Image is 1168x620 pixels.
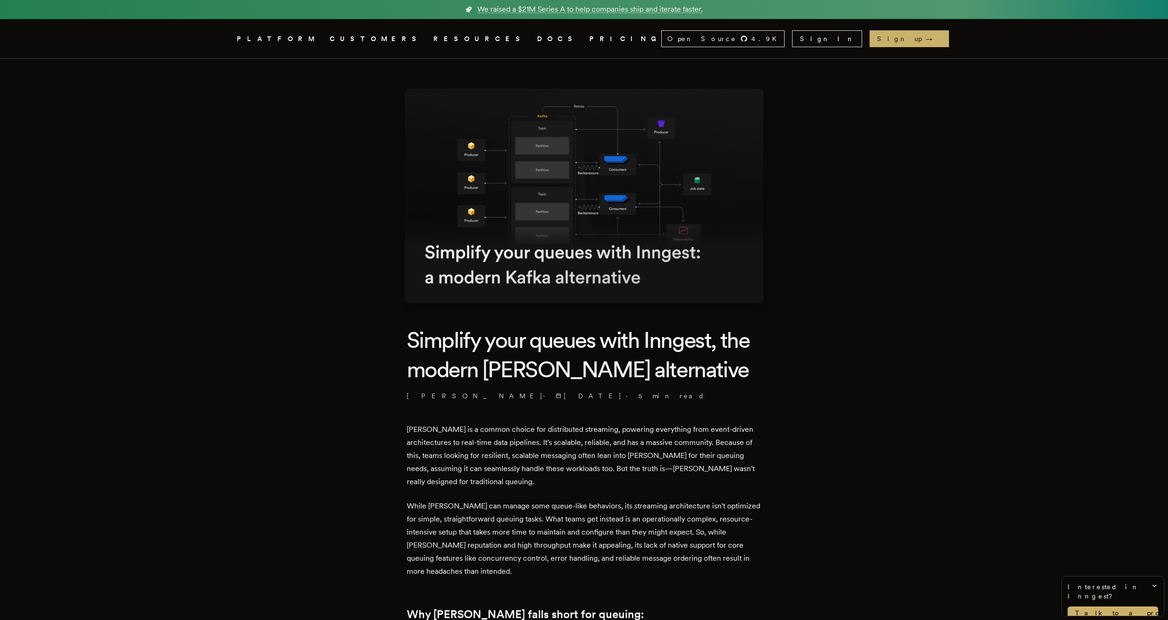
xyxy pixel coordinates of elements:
a: CUSTOMERS [330,33,422,45]
button: PLATFORM [237,33,319,45]
a: Talk to a product expert [1068,606,1158,620]
p: [PERSON_NAME] · · [407,391,762,401]
p: [PERSON_NAME] is a common choice for distributed streaming, powering everything from event-driven... [407,423,762,488]
span: [DATE] [556,391,622,401]
a: PRICING [589,33,661,45]
span: Interested in Inngest? [1068,582,1158,601]
nav: Global [211,19,958,58]
p: While [PERSON_NAME] can manage some queue-like behaviors, its streaming architecture isn't optimi... [407,500,762,578]
a: Sign In [792,30,862,47]
a: DOCS [537,33,578,45]
h1: Simplify your queues with Inngest, the modern [PERSON_NAME] alternative [407,325,762,384]
span: 5 min read [638,391,705,401]
span: We raised a $21M Series A to help companies ship and iterate faster. [477,4,703,15]
span: Open Source [667,34,736,43]
a: Sign up [870,30,949,47]
button: RESOURCES [433,33,526,45]
span: 4.9 K [751,34,782,43]
img: Featured image for Simplify your queues with Inngest, the modern Kafka alternative blog post [405,89,764,303]
span: → [926,34,941,43]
